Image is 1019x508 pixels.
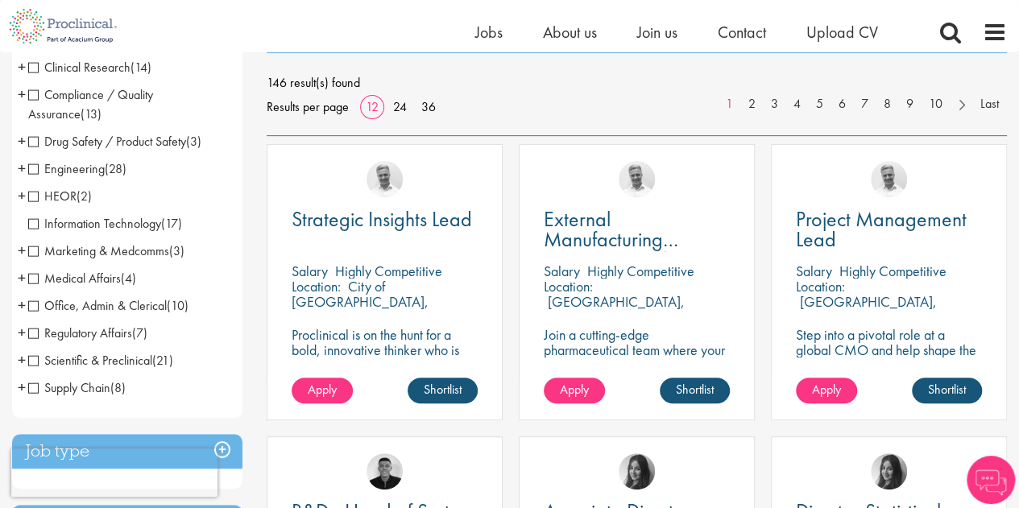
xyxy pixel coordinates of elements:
[763,95,786,114] a: 3
[18,348,26,372] span: +
[808,95,831,114] a: 5
[28,270,121,287] span: Medical Affairs
[28,297,167,314] span: Office, Admin & Clerical
[12,434,242,469] h3: Job type
[28,188,77,204] span: HEOR
[796,378,857,403] a: Apply
[544,277,593,295] span: Location:
[105,160,126,177] span: (28)
[796,205,967,253] span: Project Management Lead
[28,215,161,232] span: Information Technology
[408,378,478,403] a: Shortlist
[544,292,685,326] p: [GEOGRAPHIC_DATA], [GEOGRAPHIC_DATA]
[475,22,503,43] a: Jobs
[367,161,403,197] img: Joshua Bye
[28,160,126,177] span: Engineering
[28,270,136,287] span: Medical Affairs
[718,95,741,114] a: 1
[619,453,655,489] img: Heidi Hennigan
[167,297,188,314] span: (10)
[28,297,188,314] span: Office, Admin & Clerical
[267,95,349,119] span: Results per page
[871,161,907,197] img: Joshua Bye
[831,95,854,114] a: 6
[660,378,730,403] a: Shortlist
[18,238,26,262] span: +
[796,209,982,250] a: Project Management Lead
[28,59,151,76] span: Clinical Research
[740,95,764,114] a: 2
[152,352,173,369] span: (21)
[267,71,1007,95] span: 146 result(s) found
[292,327,478,403] p: Proclinical is on the hunt for a bold, innovative thinker who is ready to help push the boundarie...
[77,188,92,204] span: (2)
[28,133,186,150] span: Drug Safety / Product Safety
[921,95,951,114] a: 10
[28,352,152,369] span: Scientific & Preclinical
[292,205,472,233] span: Strategic Insights Lead
[387,98,412,115] a: 24
[161,215,182,232] span: (17)
[544,378,605,403] a: Apply
[169,242,184,259] span: (3)
[560,381,589,398] span: Apply
[28,188,92,204] span: HEOR
[587,262,694,280] p: Highly Competitive
[335,262,442,280] p: Highly Competitive
[806,22,878,43] a: Upload CV
[121,270,136,287] span: (4)
[18,156,26,180] span: +
[28,133,201,150] span: Drug Safety / Product Safety
[718,22,766,43] a: Contact
[360,98,384,115] a: 12
[28,324,132,341] span: Regulatory Affairs
[543,22,597,43] span: About us
[367,453,403,489] img: Christian Andersen
[132,324,147,341] span: (7)
[876,95,899,114] a: 8
[544,327,730,403] p: Join a cutting-edge pharmaceutical team where your precision and passion for supply chain will he...
[110,379,126,396] span: (8)
[28,59,130,76] span: Clinical Research
[871,453,907,489] img: Heidi Hennigan
[619,161,655,197] img: Joshua Bye
[18,375,26,399] span: +
[18,129,26,153] span: +
[292,277,429,326] p: City of [GEOGRAPHIC_DATA], [GEOGRAPHIC_DATA]
[28,352,173,369] span: Scientific & Preclinical
[28,379,110,396] span: Supply Chain
[18,55,26,79] span: +
[28,379,126,396] span: Supply Chain
[18,320,26,345] span: +
[972,95,1007,114] a: Last
[308,381,337,398] span: Apply
[544,205,723,293] span: External Manufacturing Logistics Coordination Support
[898,95,922,114] a: 9
[28,160,105,177] span: Engineering
[186,133,201,150] span: (3)
[81,105,101,122] span: (13)
[28,324,147,341] span: Regulatory Affairs
[796,262,832,280] span: Salary
[853,95,876,114] a: 7
[292,277,341,295] span: Location:
[11,448,217,497] iframe: reCAPTCHA
[18,293,26,317] span: +
[796,277,845,295] span: Location:
[292,262,328,280] span: Salary
[18,266,26,290] span: +
[28,215,182,232] span: Information Technology
[18,184,26,208] span: +
[544,262,580,280] span: Salary
[28,86,153,122] span: Compliance / Quality Assurance
[28,242,169,259] span: Marketing & Medcomms
[18,82,26,106] span: +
